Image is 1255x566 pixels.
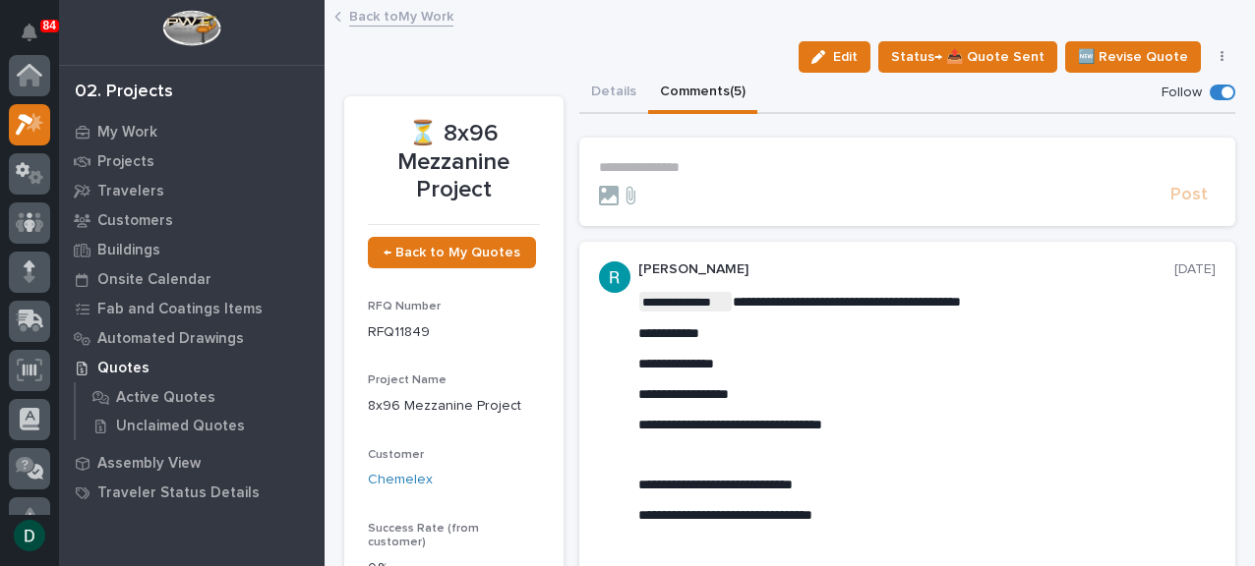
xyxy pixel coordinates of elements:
button: Details [579,73,648,114]
button: Post [1163,184,1216,206]
span: Success Rate (from customer) [368,523,479,548]
p: Automated Drawings [97,330,244,348]
a: Onsite Calendar [59,264,325,294]
p: [PERSON_NAME] [638,261,1175,278]
a: Unclaimed Quotes [76,412,325,439]
p: Active Quotes [116,389,215,407]
a: Assembly View [59,448,325,478]
a: ← Back to My Quotes [368,237,536,268]
img: Workspace Logo [162,10,220,46]
p: Quotes [97,360,149,377]
span: Edit [833,48,858,66]
span: RFQ Number [368,301,441,312]
span: 🆕 Revise Quote [1078,45,1188,69]
button: 🆕 Revise Quote [1065,41,1201,73]
a: Quotes [59,353,325,382]
a: Travelers [59,176,325,205]
button: Comments (5) [648,73,757,114]
p: [DATE] [1174,261,1216,278]
p: Fab and Coatings Items [97,301,263,318]
button: Edit [799,41,870,73]
span: Post [1170,184,1208,206]
div: 02. Projects [75,82,173,103]
p: RFQ11849 [368,322,540,343]
a: My Work [59,117,325,146]
button: users-avatar [9,515,50,556]
a: Projects [59,146,325,176]
p: 8x96 Mezzanine Project [368,396,540,417]
p: 84 [43,19,56,32]
p: Customers [97,212,173,230]
img: ACg8ocLIQ8uTLu8xwXPI_zF_j4cWilWA_If5Zu0E3tOGGkFk=s96-c [599,261,630,293]
p: Projects [97,153,154,171]
button: Notifications [9,12,50,53]
p: My Work [97,124,157,141]
a: Active Quotes [76,383,325,411]
a: Fab and Coatings Items [59,294,325,323]
a: Traveler Status Details [59,478,325,507]
p: Follow [1162,85,1202,101]
a: Chemelex [368,470,433,490]
span: ← Back to My Quotes [384,246,520,259]
p: Assembly View [97,455,201,473]
span: Customer [368,449,424,461]
p: Traveler Status Details [97,484,260,502]
a: Customers [59,205,325,235]
div: Notifications84 [25,24,50,55]
p: Travelers [97,183,164,200]
a: Buildings [59,235,325,264]
p: ⏳ 8x96 Mezzanine Project [368,120,540,204]
a: Automated Drawings [59,323,325,353]
a: Back toMy Work [349,4,453,27]
span: Status→ 📤 Quote Sent [891,45,1045,69]
p: Buildings [97,242,160,259]
p: Unclaimed Quotes [116,418,245,435]
span: Project Name [368,374,447,386]
p: Onsite Calendar [97,271,211,289]
button: Status→ 📤 Quote Sent [878,41,1057,73]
